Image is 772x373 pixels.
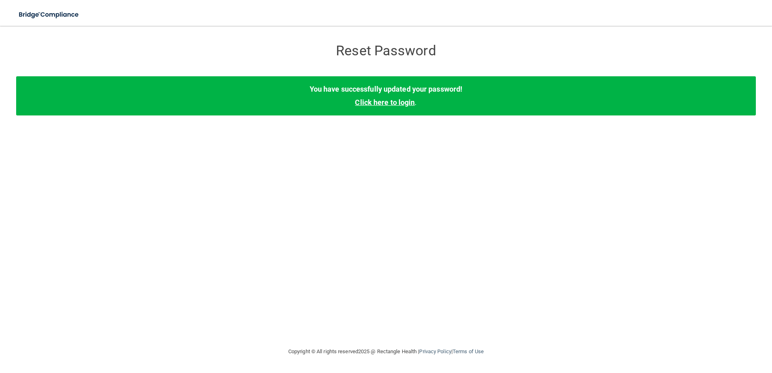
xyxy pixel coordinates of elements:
[453,348,484,354] a: Terms of Use
[355,98,415,107] a: Click here to login
[239,339,533,365] div: Copyright © All rights reserved 2025 @ Rectangle Health | |
[239,43,533,58] h3: Reset Password
[419,348,451,354] a: Privacy Policy
[310,85,462,93] b: You have successfully updated your password!
[16,76,756,115] div: .
[12,6,86,23] img: bridge_compliance_login_screen.278c3ca4.svg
